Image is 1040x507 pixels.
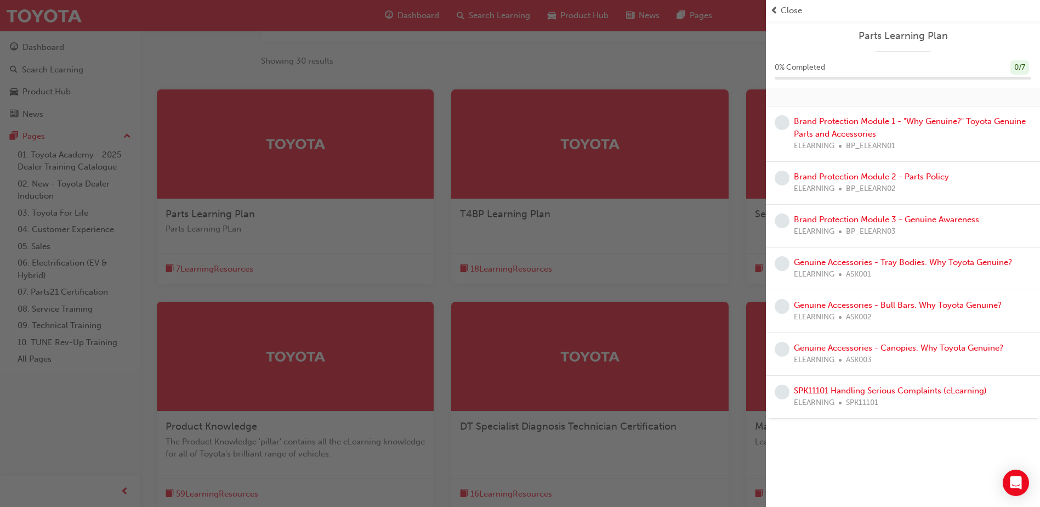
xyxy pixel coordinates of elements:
a: Genuine Accessories - Canopies. Why Toyota Genuine? [794,343,1003,353]
a: Brand Protection Module 2 - Parts Policy [794,172,949,182]
span: learningRecordVerb_NONE-icon [775,213,789,228]
span: ELEARNING [794,183,834,195]
span: Close [781,4,802,17]
div: Open Intercom Messenger [1003,470,1029,496]
span: ELEARNING [794,140,834,153]
span: ELEARNING [794,397,834,409]
span: learningRecordVerb_NONE-icon [775,385,789,399]
span: ELEARNING [794,268,834,281]
span: learningRecordVerb_NONE-icon [775,256,789,271]
span: ASK002 [846,311,872,324]
span: 0 % Completed [775,61,825,74]
a: Genuine Accessories - Tray Bodies. Why Toyota Genuine? [794,257,1012,267]
a: SPK11101 Handling Serious Complaints (eLearning) [794,386,987,396]
a: Brand Protection Module 1 - "Why Genuine?" Toyota Genuine Parts and Accessories [794,116,1026,139]
span: BP_ELEARN03 [846,226,896,238]
div: 0 / 7 [1010,60,1029,75]
span: SPK11101 [846,397,878,409]
span: learningRecordVerb_NONE-icon [775,342,789,357]
span: learningRecordVerb_NONE-icon [775,115,789,130]
span: ASK001 [846,268,871,281]
span: ASK003 [846,354,872,367]
span: BP_ELEARN02 [846,183,896,195]
span: BP_ELEARN01 [846,140,895,153]
a: Parts Learning Plan [775,30,1031,42]
a: Brand Protection Module 3 - Genuine Awareness [794,215,979,224]
span: ELEARNING [794,311,834,324]
span: learningRecordVerb_NONE-icon [775,171,789,185]
span: ELEARNING [794,226,834,238]
a: Genuine Accessories - Bull Bars. Why Toyota Genuine? [794,300,1002,310]
button: prev-iconClose [770,4,1036,17]
span: learningRecordVerb_NONE-icon [775,299,789,314]
span: prev-icon [770,4,778,17]
span: ELEARNING [794,354,834,367]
